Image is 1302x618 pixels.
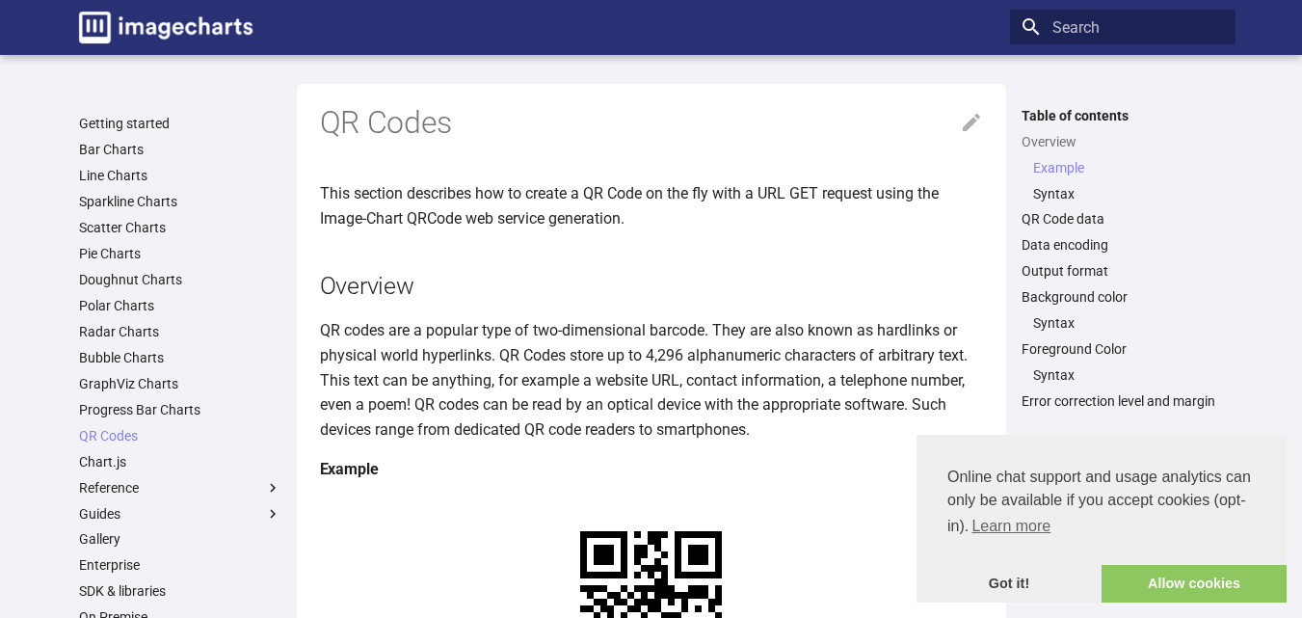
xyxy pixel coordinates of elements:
[79,115,281,132] a: Getting started
[320,181,983,230] p: This section describes how to create a QR Code on the fly with a URL GET request using the Image-...
[79,349,281,366] a: Bubble Charts
[947,466,1256,541] span: Online chat support and usage analytics can only be available if you accept cookies (opt-in).
[1033,366,1224,384] a: Syntax
[79,582,281,600] a: SDK & libraries
[79,297,281,314] a: Polar Charts
[1010,10,1236,44] input: Search
[1022,159,1224,202] nav: Overview
[79,401,281,418] a: Progress Bar Charts
[1033,159,1224,176] a: Example
[1022,288,1224,306] a: Background color
[79,219,281,236] a: Scatter Charts
[79,505,281,523] label: Guides
[1010,107,1236,411] nav: Table of contents
[320,318,983,442] p: QR codes are a popular type of two-dimensional barcode. They are also known as hardlinks or physi...
[917,565,1102,604] a: dismiss cookie message
[79,167,281,184] a: Line Charts
[79,271,281,288] a: Doughnut Charts
[79,453,281,470] a: Chart.js
[79,323,281,340] a: Radar Charts
[1022,236,1224,254] a: Data encoding
[969,512,1053,541] a: learn more about cookies
[79,12,252,43] img: logo
[320,457,983,482] h4: Example
[1010,107,1236,124] label: Table of contents
[1022,340,1224,358] a: Foreground Color
[71,4,260,51] a: Image-Charts documentation
[1022,392,1224,410] a: Error correction level and margin
[79,141,281,158] a: Bar Charts
[320,103,983,144] h1: QR Codes
[79,530,281,548] a: Gallery
[79,193,281,210] a: Sparkline Charts
[79,556,281,574] a: Enterprise
[1022,262,1224,280] a: Output format
[1102,565,1287,604] a: allow cookies
[79,427,281,444] a: QR Codes
[1033,185,1224,202] a: Syntax
[320,269,983,303] h2: Overview
[1033,314,1224,332] a: Syntax
[1022,314,1224,332] nav: Background color
[917,435,1287,603] div: cookieconsent
[1022,366,1224,384] nav: Foreground Color
[1022,210,1224,228] a: QR Code data
[79,375,281,392] a: GraphViz Charts
[79,479,281,497] label: Reference
[1022,133,1224,150] a: Overview
[79,245,281,262] a: Pie Charts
